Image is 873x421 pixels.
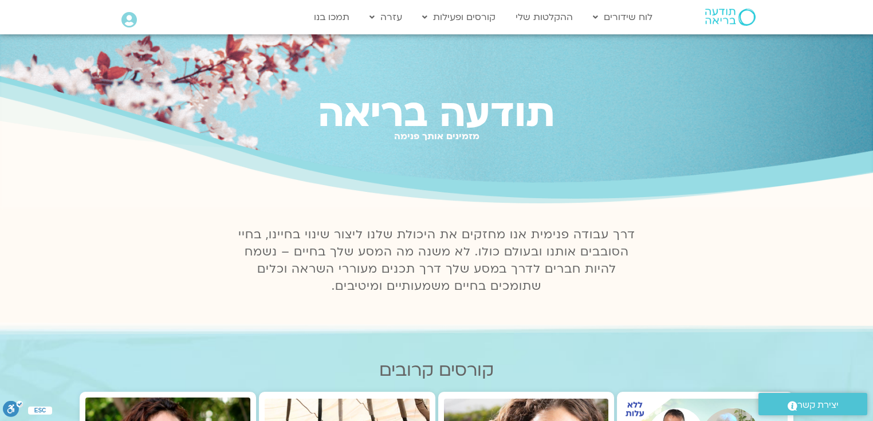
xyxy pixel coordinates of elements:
[416,6,501,28] a: קורסים ופעילות
[758,393,867,415] a: יצירת קשר
[797,398,839,413] span: יצירת קשר
[80,360,793,380] h2: קורסים קרובים
[705,9,756,26] img: תודעה בריאה
[308,6,355,28] a: תמכו בנו
[231,226,642,295] p: דרך עבודה פנימית אנו מחזקים את היכולת שלנו ליצור שינוי בחיינו, בחיי הסובבים אותנו ובעולם כולו. לא...
[510,6,579,28] a: ההקלטות שלי
[364,6,408,28] a: עזרה
[587,6,658,28] a: לוח שידורים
